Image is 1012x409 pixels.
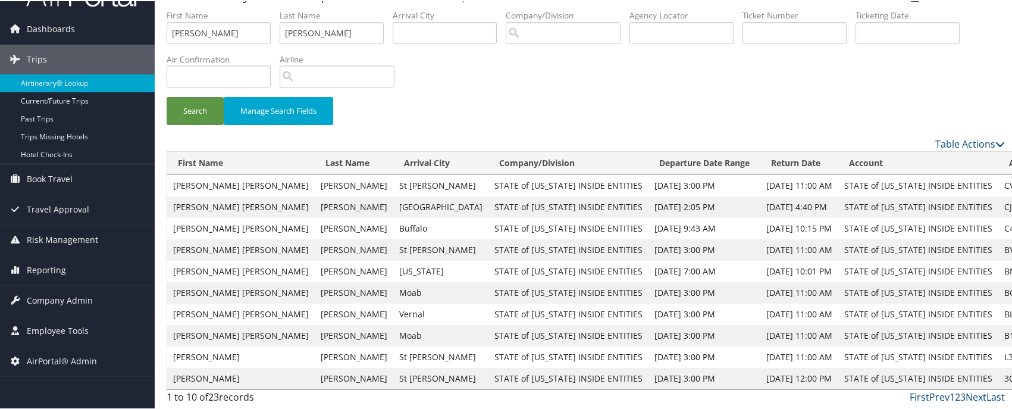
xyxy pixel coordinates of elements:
[488,324,648,345] td: STATE of [US_STATE] INSIDE ENTITIES
[393,345,488,367] td: St [PERSON_NAME]
[167,367,315,388] td: [PERSON_NAME]
[280,52,403,64] label: Airline
[280,8,393,20] label: Last Name
[167,345,315,367] td: [PERSON_NAME]
[27,285,93,314] span: Company Admin
[27,254,66,284] span: Reporting
[315,174,393,195] td: [PERSON_NAME]
[648,302,760,324] td: [DATE] 3:00 PM
[208,389,219,402] span: 23
[167,195,315,217] td: [PERSON_NAME] [PERSON_NAME]
[167,389,363,409] div: 1 to 10 of records
[838,281,998,302] td: STATE of [US_STATE] INSIDE ENTITIES
[648,151,760,174] th: Departure Date Range: activate to sort column ascending
[393,367,488,388] td: St [PERSON_NAME]
[488,238,648,260] td: STATE of [US_STATE] INSIDE ENTITIES
[315,195,393,217] td: [PERSON_NAME]
[760,238,838,260] td: [DATE] 11:00 AM
[838,302,998,324] td: STATE of [US_STATE] INSIDE ENTITIES
[27,43,47,73] span: Trips
[315,238,393,260] td: [PERSON_NAME]
[315,281,393,302] td: [PERSON_NAME]
[838,260,998,281] td: STATE of [US_STATE] INSIDE ENTITIES
[393,281,488,302] td: Moab
[393,302,488,324] td: Vernal
[167,324,315,345] td: [PERSON_NAME] [PERSON_NAME]
[27,224,98,254] span: Risk Management
[648,195,760,217] td: [DATE] 2:05 PM
[506,8,629,20] label: Company/Division
[929,389,950,402] a: Prev
[315,324,393,345] td: [PERSON_NAME]
[648,238,760,260] td: [DATE] 3:00 PM
[488,260,648,281] td: STATE of [US_STATE] INSIDE ENTITIES
[955,389,960,402] a: 2
[966,389,986,402] a: Next
[488,195,648,217] td: STATE of [US_STATE] INSIDE ENTITIES
[910,389,929,402] a: First
[488,367,648,388] td: STATE of [US_STATE] INSIDE ENTITIES
[393,324,488,345] td: Moab
[315,367,393,388] td: [PERSON_NAME]
[760,195,838,217] td: [DATE] 4:40 PM
[648,345,760,367] td: [DATE] 3:00 PM
[27,315,89,345] span: Employee Tools
[838,217,998,238] td: STATE of [US_STATE] INSIDE ENTITIES
[760,367,838,388] td: [DATE] 12:00 PM
[393,238,488,260] td: St [PERSON_NAME]
[760,174,838,195] td: [DATE] 11:00 AM
[760,345,838,367] td: [DATE] 11:00 AM
[648,174,760,195] td: [DATE] 3:00 PM
[224,96,333,124] button: Manage Search Fields
[167,238,315,260] td: [PERSON_NAME] [PERSON_NAME]
[393,217,488,238] td: Buffalo
[167,8,280,20] label: First Name
[760,302,838,324] td: [DATE] 11:00 AM
[27,163,73,193] span: Book Travel
[648,217,760,238] td: [DATE] 9:43 AM
[315,260,393,281] td: [PERSON_NAME]
[315,151,393,174] th: Last Name: activate to sort column ascending
[760,281,838,302] td: [DATE] 11:00 AM
[167,52,280,64] label: Air Confirmation
[986,389,1005,402] a: Last
[167,302,315,324] td: [PERSON_NAME] [PERSON_NAME]
[935,136,1005,149] a: Table Actions
[393,151,488,174] th: Arrival City: activate to sort column ascending
[488,151,648,174] th: Company/Division
[315,345,393,367] td: [PERSON_NAME]
[648,281,760,302] td: [DATE] 3:00 PM
[315,217,393,238] td: [PERSON_NAME]
[393,195,488,217] td: [GEOGRAPHIC_DATA]
[488,217,648,238] td: STATE of [US_STATE] INSIDE ENTITIES
[393,8,506,20] label: Arrival City
[760,217,838,238] td: [DATE] 10:15 PM
[760,324,838,345] td: [DATE] 11:00 AM
[27,13,75,43] span: Dashboards
[488,281,648,302] td: STATE of [US_STATE] INSIDE ENTITIES
[393,174,488,195] td: St [PERSON_NAME]
[648,367,760,388] td: [DATE] 3:00 PM
[167,96,224,124] button: Search
[167,281,315,302] td: [PERSON_NAME] [PERSON_NAME]
[315,302,393,324] td: [PERSON_NAME]
[488,174,648,195] td: STATE of [US_STATE] INSIDE ENTITIES
[838,174,998,195] td: STATE of [US_STATE] INSIDE ENTITIES
[760,260,838,281] td: [DATE] 10:01 PM
[167,174,315,195] td: [PERSON_NAME] [PERSON_NAME]
[856,8,969,20] label: Ticketing Date
[760,151,838,174] th: Return Date: activate to sort column ascending
[950,389,955,402] a: 1
[629,8,742,20] label: Agency Locator
[838,238,998,260] td: STATE of [US_STATE] INSIDE ENTITIES
[393,260,488,281] td: [US_STATE]
[960,389,966,402] a: 3
[167,260,315,281] td: [PERSON_NAME] [PERSON_NAME]
[167,151,315,174] th: First Name: activate to sort column ascending
[838,367,998,388] td: STATE of [US_STATE] INSIDE ENTITIES
[648,260,760,281] td: [DATE] 7:00 AM
[648,324,760,345] td: [DATE] 3:00 PM
[488,302,648,324] td: STATE of [US_STATE] INSIDE ENTITIES
[838,151,998,174] th: Account: activate to sort column ascending
[838,345,998,367] td: STATE of [US_STATE] INSIDE ENTITIES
